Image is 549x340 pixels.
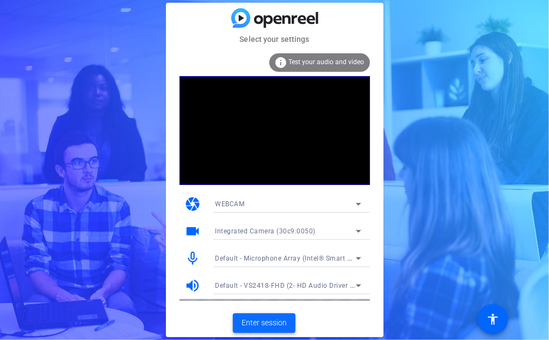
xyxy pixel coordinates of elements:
span: Default - Microphone Array (Intel® Smart Sound Technology for Digital Microphones) [215,254,485,262]
mat-icon: volume_up [185,277,201,294]
mat-icon: mic_none [185,250,201,267]
span: Integrated Camera (30c9:0050) [215,227,316,235]
span: WEBCAM [215,200,245,208]
mat-icon: accessibility [486,313,499,326]
mat-card-subtitle: Select your settings [166,33,384,45]
button: Enter session [233,313,295,333]
img: blue-gradient.svg [231,8,318,27]
mat-icon: videocam [185,223,201,239]
mat-icon: camera [185,196,201,212]
span: Default - VS2418-FHD (2- HD Audio Driver for Display Audio) [215,281,408,289]
span: Enter session [242,317,287,329]
mat-icon: info [275,56,288,69]
span: Test your audio and video [289,58,365,66]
